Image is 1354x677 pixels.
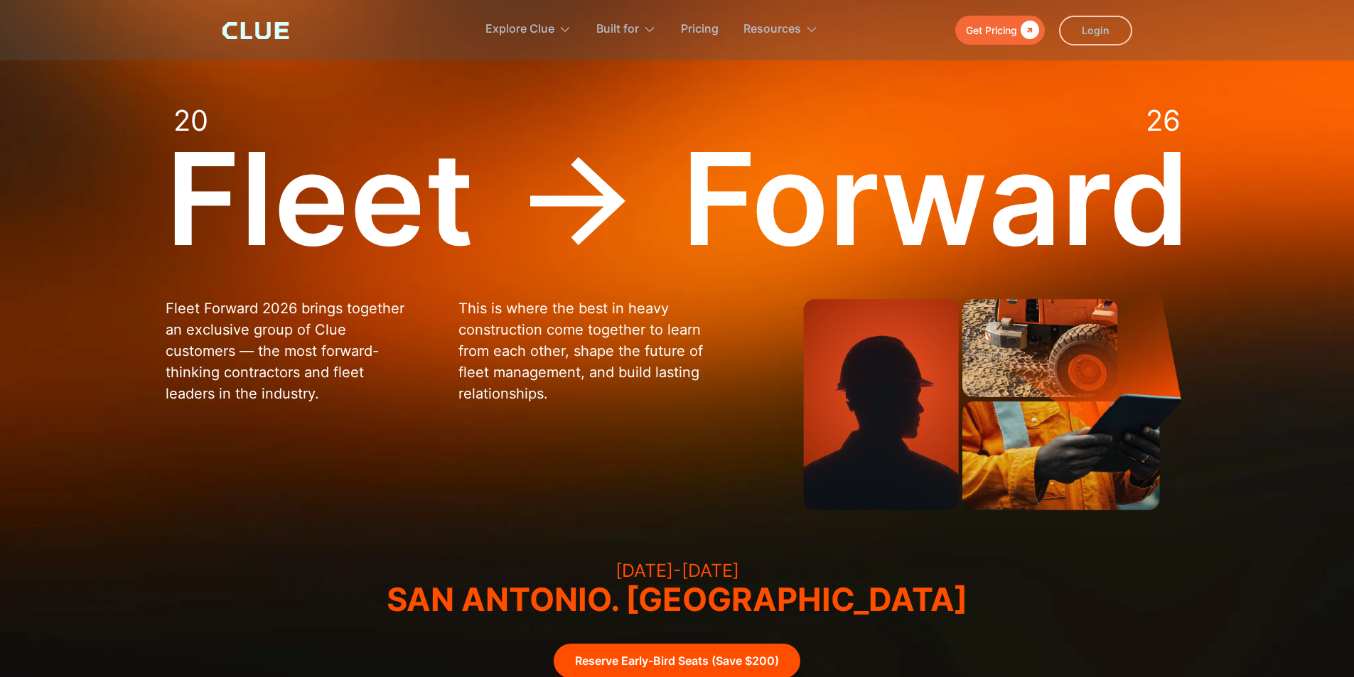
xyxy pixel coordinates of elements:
[596,7,656,52] div: Built for
[966,21,1017,39] div: Get Pricing
[955,16,1045,45] a: Get Pricing
[166,298,416,404] p: Fleet Forward 2026 brings together an exclusive group of Clue customers — the most forward-thinki...
[1017,21,1039,39] div: 
[387,583,967,615] h3: SAN ANTONIO. [GEOGRAPHIC_DATA]
[1059,16,1132,45] a: Login
[387,562,967,580] h3: [DATE]-[DATE]
[173,107,208,135] div: 20
[485,7,554,52] div: Explore Clue
[681,7,719,52] a: Pricing
[596,7,639,52] div: Built for
[682,135,1189,263] div: Forward
[458,298,709,404] p: This is where the best in heavy construction come together to learn from each other, shape the fu...
[166,135,474,263] div: Fleet
[743,7,818,52] div: Resources
[485,7,571,52] div: Explore Clue
[743,7,801,52] div: Resources
[1146,107,1181,135] div: 26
